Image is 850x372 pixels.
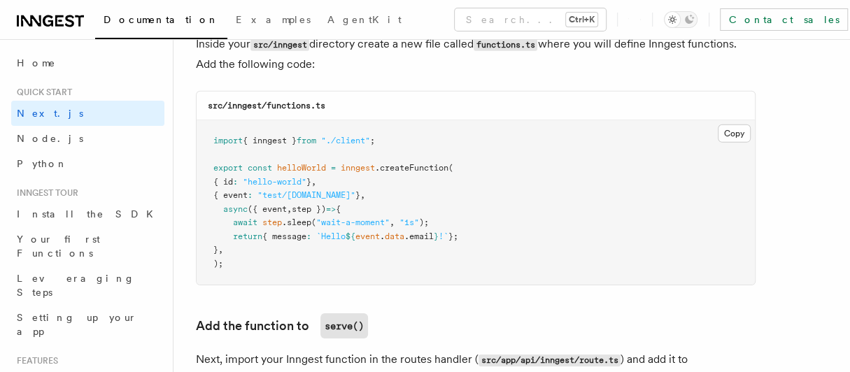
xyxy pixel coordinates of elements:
span: } [355,190,360,200]
span: : [306,231,311,241]
span: .createFunction [375,163,448,173]
span: Next.js [17,108,83,119]
span: , [360,190,365,200]
a: Node.js [11,126,164,151]
span: import [213,136,243,145]
span: ( [448,163,453,173]
span: Home [17,56,56,70]
a: Documentation [95,4,227,39]
span: { inngest } [243,136,297,145]
span: await [233,217,257,227]
button: Search...Ctrl+K [455,8,606,31]
button: Toggle dark mode [664,11,697,28]
span: => [326,204,336,214]
code: functions.ts [474,39,537,51]
span: `Hello [316,231,346,241]
code: src/app/api/inngest/route.ts [479,355,621,366]
a: Setting up your app [11,305,164,344]
code: serve() [320,313,368,338]
code: src/inngest [250,39,309,51]
span: Inngest tour [11,187,78,199]
span: = [331,163,336,173]
span: { id [213,177,233,187]
span: Setting up your app [17,312,137,337]
span: ); [213,259,223,269]
span: } [306,177,311,187]
span: event [355,231,380,241]
span: : [248,190,253,200]
span: ( [311,217,316,227]
span: Install the SDK [17,208,162,220]
span: helloWorld [277,163,326,173]
code: src/inngest/functions.ts [208,101,325,110]
button: Copy [718,124,751,143]
span: "test/[DOMAIN_NAME]" [257,190,355,200]
span: "wait-a-moment" [316,217,390,227]
span: const [248,163,272,173]
span: "1s" [399,217,419,227]
a: Next.js [11,101,164,126]
span: , [218,245,223,255]
span: , [390,217,395,227]
p: Inside your directory create a new file called where you will define Inngest functions. Add the f... [196,34,756,74]
span: Quick start [11,87,72,98]
a: Python [11,151,164,176]
span: ${ [346,231,355,241]
span: "./client" [321,136,370,145]
span: step [262,217,282,227]
span: { event [213,190,248,200]
a: Your first Functions [11,227,164,266]
span: Features [11,355,58,366]
span: Your first Functions [17,234,100,259]
span: !` [439,231,448,241]
span: .sleep [282,217,311,227]
span: { message [262,231,306,241]
a: Install the SDK [11,201,164,227]
span: . [380,231,385,241]
a: Leveraging Steps [11,266,164,305]
span: , [287,204,292,214]
span: ); [419,217,429,227]
span: Documentation [104,14,219,25]
span: from [297,136,316,145]
a: AgentKit [319,4,410,38]
span: return [233,231,262,241]
kbd: Ctrl+K [566,13,597,27]
a: Contact sales [720,8,848,31]
span: } [434,231,439,241]
span: { [336,204,341,214]
span: }; [448,231,458,241]
span: Node.js [17,133,83,144]
span: .email [404,231,434,241]
span: ({ event [248,204,287,214]
span: } [213,245,218,255]
a: Home [11,50,164,76]
span: : [233,177,238,187]
span: , [311,177,316,187]
span: step }) [292,204,326,214]
span: "hello-world" [243,177,306,187]
a: Examples [227,4,319,38]
span: Python [17,158,68,169]
span: ; [370,136,375,145]
span: Leveraging Steps [17,273,135,298]
span: Examples [236,14,311,25]
span: data [385,231,404,241]
span: async [223,204,248,214]
a: Add the function toserve() [196,313,368,338]
span: export [213,163,243,173]
span: AgentKit [327,14,402,25]
span: inngest [341,163,375,173]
